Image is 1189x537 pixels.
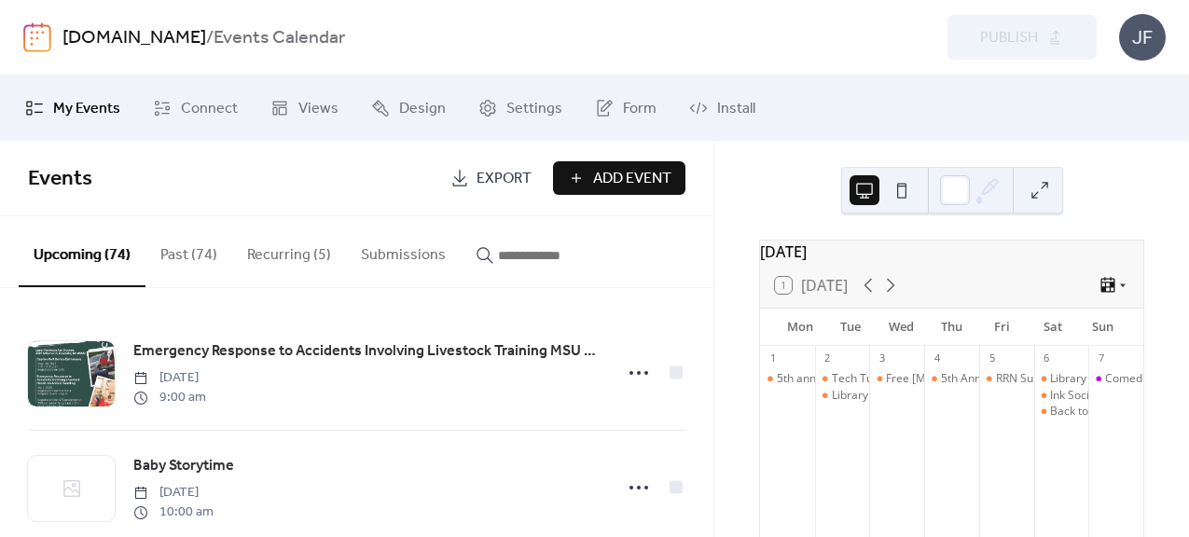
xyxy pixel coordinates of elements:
div: 6 [1040,351,1054,365]
a: Design [357,83,460,133]
b: / [206,21,214,56]
div: 5 [985,351,999,365]
div: RRN Super Sale [996,371,1076,387]
div: 5th Annual Monarchs Blessing Ceremony [924,371,979,387]
div: Comedian Tyler Fowler at Island Resort and Casino Club 41 [1088,371,1143,387]
div: 5th annual Labor Day Celebration [760,371,815,387]
div: 7 [1094,351,1108,365]
div: 3 [875,351,889,365]
div: JF [1119,14,1166,61]
span: Baby Storytime [133,455,234,477]
a: Install [675,83,769,133]
a: [DOMAIN_NAME] [62,21,206,56]
span: My Events [53,98,120,120]
span: Add Event [593,168,671,190]
img: logo [23,22,51,52]
span: Events [28,158,92,200]
div: [DATE] [760,241,1143,263]
div: Library of Things [1050,371,1137,387]
a: Export [436,161,546,195]
a: Views [256,83,353,133]
div: 5th annual [DATE] Celebration [777,371,934,387]
button: Add Event [553,161,685,195]
div: Free [MEDICAL_DATA] at-home testing kits [886,371,1108,387]
div: Back to School Open House [1034,404,1089,420]
span: Design [399,98,446,120]
span: 10:00 am [133,503,214,522]
span: Views [298,98,339,120]
span: [DATE] [133,483,214,503]
button: Upcoming (74) [19,216,145,287]
div: Sun [1078,309,1128,346]
div: Tech Tuesdays [815,371,870,387]
div: RRN Super Sale [979,371,1034,387]
div: Library of Things [832,388,919,404]
div: Sat [1028,309,1078,346]
button: Past (74) [145,216,232,285]
div: Ink Society [1050,388,1105,404]
div: Wed [876,309,926,346]
span: Settings [506,98,562,120]
a: Baby Storytime [133,454,234,478]
button: Submissions [346,216,461,285]
span: [DATE] [133,368,206,388]
div: Ink Society [1034,388,1089,404]
span: Connect [181,98,238,120]
div: 1 [766,351,780,365]
a: Connect [139,83,252,133]
div: Tue [825,309,876,346]
div: Mon [775,309,825,346]
b: Events Calendar [214,21,345,56]
div: Library of Things [815,388,870,404]
a: My Events [11,83,134,133]
span: Emergency Response to Accidents Involving Livestock Training MSU Extension [133,340,601,363]
div: Free Covid-19 at-home testing kits [869,371,924,387]
div: Fri [977,309,1028,346]
div: Thu [926,309,976,346]
div: 5th Annual Monarchs Blessing Ceremony [941,371,1155,387]
span: Export [477,168,532,190]
a: Form [581,83,671,133]
span: Form [623,98,657,120]
span: 9:00 am [133,388,206,407]
button: Recurring (5) [232,216,346,285]
a: Emergency Response to Accidents Involving Livestock Training MSU Extension [133,339,601,364]
div: Library of Things [1034,371,1089,387]
a: Settings [464,83,576,133]
div: 2 [821,351,835,365]
div: Tech Tuesdays [832,371,909,387]
span: Install [717,98,755,120]
div: 4 [930,351,944,365]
